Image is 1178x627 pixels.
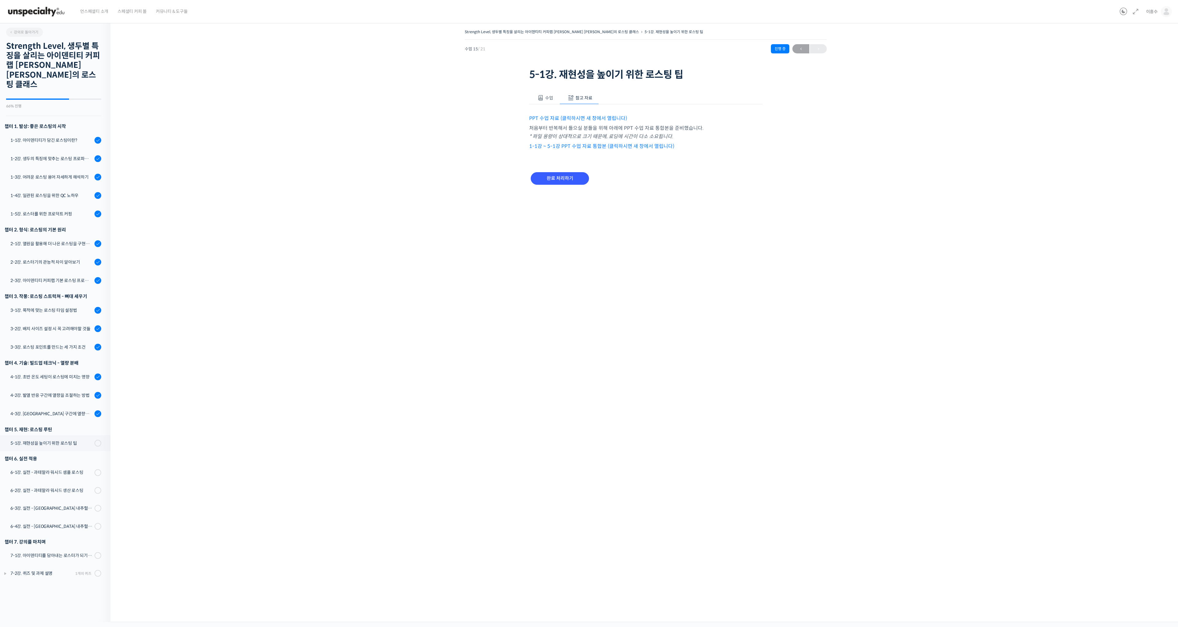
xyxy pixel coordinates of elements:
a: PPT 수업 자료 (클릭하시면 새 창에서 열립니다) [529,115,627,122]
span: 홈 [19,204,23,209]
a: ←이전 [792,44,809,53]
h3: 챕터 1. 발상: 좋은 로스팅의 시작 [5,122,101,130]
div: 챕터 3. 작풍: 로스팅 스트럭쳐 - 뼈대 세우기 [5,292,101,300]
div: 1-2강. 생두의 특징에 맞추는 로스팅 프로파일 'Stength Level' [10,155,93,162]
div: 챕터 5. 재현: 로스팅 루틴 [5,425,101,434]
a: 1-1강 ~ 5-1강 PPT 수업 자료 통합본 (클릭하시면 새 창에서 열립니다) [529,143,674,149]
a: 5-1강. 재현성을 높이기 위한 로스팅 팁 [645,29,703,34]
div: 6-2강. 실전 - 과테말라 워시드 생산 로스팅 [10,487,93,494]
div: 3-3강. 로스팅 포인트를 만드는 세 가지 조건 [10,344,93,350]
div: 5-1강. 재현성을 높이기 위한 로스팅 팁 [10,440,93,447]
div: 6-3강. 실전 - [GEOGRAPHIC_DATA] 내추럴 샘플 로스팅 [10,505,93,512]
input: 완료 처리하기 [531,172,589,185]
div: 진행 중 [771,44,789,53]
span: 대화 [56,204,64,209]
div: 66% 진행 [6,104,101,108]
a: 대화 [40,195,79,210]
div: 1-5강. 로스터를 위한 프로덕트 커핑 [10,211,93,217]
div: 4-3강. [GEOGRAPHIC_DATA] 구간에 열량을 조절하는 방법 [10,410,93,417]
span: 수업 15 [465,47,485,51]
em: * 파일 용량이 상대적으로 크기 때문에, 로딩에 시간이 다소 소요됩니다. [529,133,673,140]
div: 1-3강. 어려운 로스팅 용어 자세하게 해석하기 [10,174,93,180]
p: 처음부터 반복해서 들으실 분들을 위해 아래에 PPT 수업 자료 통합본을 준비했습니다. [529,124,762,141]
div: 6-1강. 실전 - 과테말라 워시드 샘플 로스팅 [10,469,93,476]
a: 강의로 돌아가기 [6,28,43,37]
span: ← [792,45,809,53]
div: 2-3강. 아이덴티티 커피랩 기본 로스팅 프로파일 세팅 [10,277,93,284]
div: 2-1강. 열원을 활용해 더 나은 로스팅을 구현하는 방법 [10,240,93,247]
span: 참고 자료 [576,95,592,101]
div: 챕터 2. 형식: 로스팅의 기본 원리 [5,226,101,234]
div: 3-1강. 목적에 맞는 로스팅 타임 설정법 [10,307,93,314]
div: 7-2강. 퀴즈 및 과제 설명 [10,570,73,577]
div: 4-1강. 초반 온도 세팅이 로스팅에 미치는 영향 [10,373,93,380]
div: 6-4강. 실전 - [GEOGRAPHIC_DATA] 내추럴 생산 로스팅 [10,523,93,530]
span: 수업 [545,95,553,101]
h1: 5-1강. 재현성을 높이기 위한 로스팅 팁 [529,69,762,80]
span: / 21 [478,46,485,52]
a: Strength Level, 생두별 특징을 살리는 아이덴티티 커피랩 [PERSON_NAME] [PERSON_NAME]의 로스팅 클래스 [465,29,639,34]
div: 1-1강. 아이덴티티가 담긴 로스팅이란? [10,137,93,144]
span: 설정 [95,204,102,209]
div: 7-1강. 아이덴티티를 담아내는 로스터가 되기 위해 [10,552,93,559]
div: 2-2강. 로스터기의 관능적 차이 알아보기 [10,259,93,265]
div: 1개의 퀴즈 [75,571,91,576]
a: 홈 [2,195,40,210]
span: 이흥수 [1146,9,1158,14]
div: 1-4강. 일관된 로스팅을 위한 QC 노하우 [10,192,93,199]
span: 강의로 돌아가기 [9,30,38,34]
div: 챕터 4. 기술: 빌드업 테크닉 - 열량 분배 [5,359,101,367]
h2: Strength Level, 생두별 특징을 살리는 아이덴티티 커피랩 [PERSON_NAME] [PERSON_NAME]의 로스팅 클래스 [6,41,101,89]
div: 3-2강. 배치 사이즈 설정 시 꼭 고려해야할 것들 [10,325,93,332]
div: 챕터 7. 강의를 마치며 [5,538,101,546]
div: 챕터 6. 실전 적용 [5,455,101,463]
a: 설정 [79,195,118,210]
div: 4-2강. 발열 반응 구간에 열량을 조절하는 방법 [10,392,93,399]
